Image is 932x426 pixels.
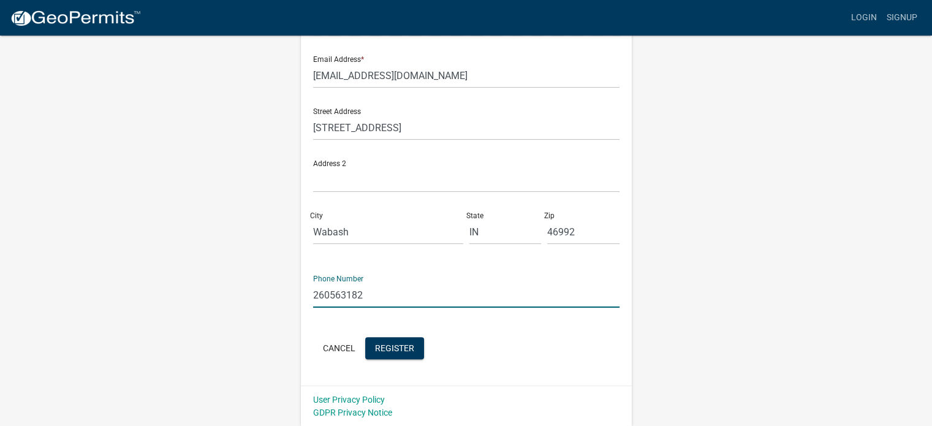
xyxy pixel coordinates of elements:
a: GDPR Privacy Notice [313,408,392,417]
span: Register [375,343,414,352]
a: Signup [882,6,922,29]
button: Cancel [313,337,365,359]
a: Login [846,6,882,29]
a: User Privacy Policy [313,395,385,405]
button: Register [365,337,424,359]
